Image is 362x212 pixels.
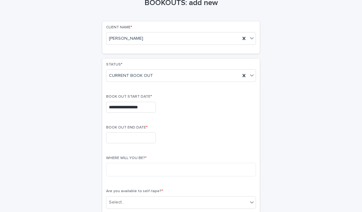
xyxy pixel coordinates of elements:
span: CLIENT NAME [106,26,132,29]
span: BOOK OUT START DATE [106,95,152,99]
div: Select... [109,199,125,206]
span: [PERSON_NAME] [109,35,143,42]
span: WHERE WILL YOU BE? [106,156,147,160]
span: STATUS [106,63,122,66]
span: BOOK OUT END DATE [106,126,148,129]
span: Are you available to self-tape? [106,189,163,193]
span: CURRENT BOOK OUT [109,72,153,79]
